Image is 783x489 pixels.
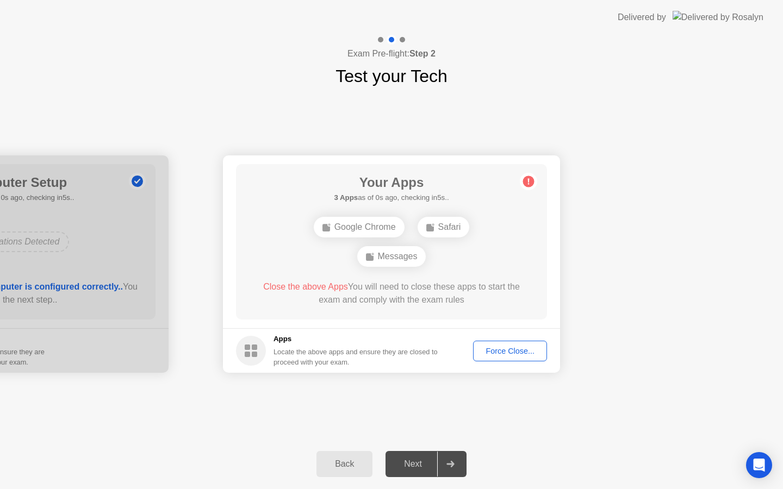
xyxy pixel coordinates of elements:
[335,63,448,89] h1: Test your Tech
[334,173,449,192] h1: Your Apps
[334,192,449,203] h5: as of 0s ago, checking in5s..
[418,217,470,237] div: Safari
[409,49,436,58] b: Step 2
[746,452,772,478] div: Open Intercom Messenger
[357,246,426,267] div: Messages
[477,347,543,355] div: Force Close...
[673,11,763,23] img: Delivered by Rosalyn
[274,347,438,367] div: Locate the above apps and ensure they are closed to proceed with your exam.
[334,193,358,202] b: 3 Apps
[252,280,532,306] div: You will need to close these apps to start the exam and comply with the exam rules
[316,451,372,477] button: Back
[263,282,348,291] span: Close the above Apps
[274,334,438,344] h5: Apps
[618,11,666,24] div: Delivered by
[314,217,405,237] div: Google Chrome
[320,459,369,469] div: Back
[386,451,467,477] button: Next
[347,47,436,60] h4: Exam Pre-flight:
[389,459,437,469] div: Next
[473,341,547,361] button: Force Close...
